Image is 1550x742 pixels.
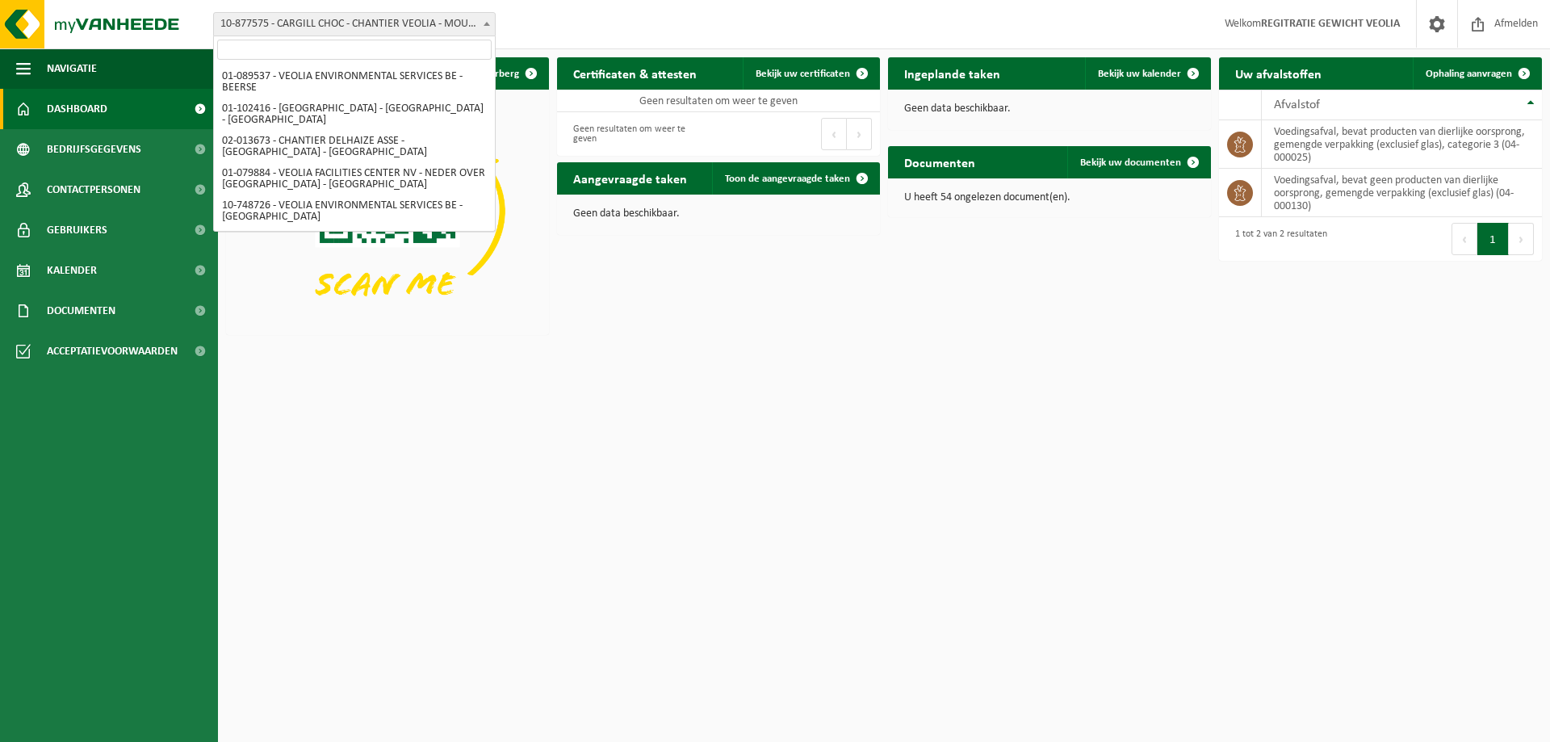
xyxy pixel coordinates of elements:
[217,195,492,228] li: 10-748726 - VEOLIA ENVIRONMENTAL SERVICES BE - [GEOGRAPHIC_DATA]
[557,57,713,89] h2: Certificaten & attesten
[712,162,878,195] a: Toon de aangevraagde taken
[557,162,703,194] h2: Aangevraagde taken
[904,192,1195,203] p: U heeft 54 ongelezen document(en).
[1219,57,1338,89] h2: Uw afvalstoffen
[47,170,140,210] span: Contactpersonen
[47,210,107,250] span: Gebruikers
[1262,120,1542,169] td: voedingsafval, bevat producten van dierlijke oorsprong, gemengde verpakking (exclusief glas), cat...
[1477,223,1509,255] button: 1
[573,208,864,220] p: Geen data beschikbaar.
[1426,69,1512,79] span: Ophaling aanvragen
[1262,169,1542,217] td: voedingsafval, bevat geen producten van dierlijke oorsprong, gemengde verpakking (exclusief glas)...
[1413,57,1540,90] a: Ophaling aanvragen
[1098,69,1181,79] span: Bekijk uw kalender
[1227,221,1327,257] div: 1 tot 2 van 2 resultaten
[217,99,492,131] li: 01-102416 - [GEOGRAPHIC_DATA] - [GEOGRAPHIC_DATA] - [GEOGRAPHIC_DATA]
[821,118,847,150] button: Previous
[1067,146,1209,178] a: Bekijk uw documenten
[217,163,492,195] li: 01-079884 - VEOLIA FACILITIES CENTER NV - NEDER OVER [GEOGRAPHIC_DATA] - [GEOGRAPHIC_DATA]
[743,57,878,90] a: Bekijk uw certificaten
[47,331,178,371] span: Acceptatievoorwaarden
[213,12,496,36] span: 10-877575 - CARGILL CHOC - CHANTIER VEOLIA - MOUSCRON
[888,57,1016,89] h2: Ingeplande taken
[1085,57,1209,90] a: Bekijk uw kalender
[471,57,547,90] button: Verberg
[904,103,1195,115] p: Geen data beschikbaar.
[756,69,850,79] span: Bekijk uw certificaten
[888,146,991,178] h2: Documenten
[484,69,519,79] span: Verberg
[47,250,97,291] span: Kalender
[47,291,115,331] span: Documenten
[214,13,495,36] span: 10-877575 - CARGILL CHOC - CHANTIER VEOLIA - MOUSCRON
[47,129,141,170] span: Bedrijfsgegevens
[217,66,492,99] li: 01-089537 - VEOLIA ENVIRONMENTAL SERVICES BE - BEERSE
[1452,223,1477,255] button: Previous
[725,174,850,184] span: Toon de aangevraagde taken
[1080,157,1181,168] span: Bekijk uw documenten
[47,48,97,89] span: Navigatie
[1274,99,1320,111] span: Afvalstof
[847,118,872,150] button: Next
[565,116,710,152] div: Geen resultaten om weer te geven
[217,131,492,163] li: 02-013673 - CHANTIER DELHAIZE ASSE - [GEOGRAPHIC_DATA] - [GEOGRAPHIC_DATA]
[557,90,880,112] td: Geen resultaten om weer te geven
[1261,18,1400,30] strong: REGITRATIE GEWICHT VEOLIA
[1509,223,1534,255] button: Next
[47,89,107,129] span: Dashboard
